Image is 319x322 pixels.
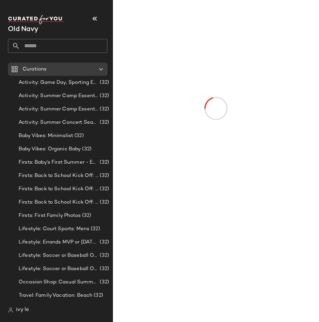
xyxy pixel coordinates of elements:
span: (32) [98,119,109,126]
span: Firsts: First Family Photos [19,212,81,220]
span: Current Company Name [8,26,38,33]
span: Activity: Summer Camp Essentials: Boys [19,92,98,100]
span: Curations [23,66,47,73]
span: (32) [98,199,109,206]
span: Occasion Shop: Casual Summer Dates: Mens [19,278,98,286]
span: (32) [92,292,103,299]
span: (32) [98,92,109,100]
span: (32) [98,278,109,286]
span: (32) [98,265,109,273]
span: (32) [98,172,109,180]
span: (32) [98,185,109,193]
span: (32) [81,145,91,153]
span: (32) [81,212,91,220]
span: Firsts: Back to School Kick Off: Preschooler: Girls [19,199,98,206]
span: Activity: Summer Concert Season: Family [19,119,98,126]
span: Firsts: Back to School Kick Off: [DATE]: Girls [19,172,98,180]
span: Firsts: Back to School Kick Off: Preschooler: Boys [19,185,98,193]
span: Lifestyle: Errands MVP or [DATE] Lounge: Mens [19,239,98,246]
span: Baby Vibes: Organic Baby [19,145,81,153]
span: (32) [98,159,109,166]
span: (32) [89,225,100,233]
span: Baby Vibes: Minimalist [19,132,73,140]
span: (32) [98,239,109,246]
img: svg%3e [8,307,13,313]
img: cfy_white_logo.C9jOOHJF.svg [8,15,64,24]
span: Activity: Summer Camp Essentials: Girls [19,105,98,113]
span: Lifestyle: Court Sports: Mens [19,225,89,233]
span: Lifestyle: Soccer or Baseball Outfits: Mom [19,265,98,273]
span: (32) [73,132,84,140]
span: ivy le [16,306,29,314]
span: Lifestyle: Soccer or Baseball Outfits: Dad [19,252,98,259]
span: (32) [98,105,109,113]
span: Travel: Family Vacation: Beach [19,292,92,299]
span: Firsts: Baby’s First Summer - Essentials [19,159,98,166]
span: Activity: Game Day, Sporting Event: Family + Toddler [19,79,98,86]
span: (32) [98,252,109,259]
span: (32) [98,79,109,86]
